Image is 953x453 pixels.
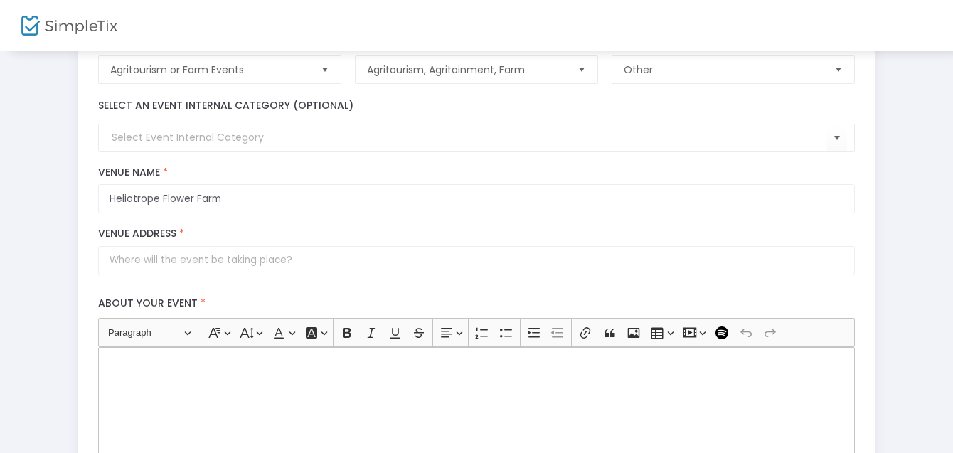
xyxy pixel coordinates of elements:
[572,56,592,83] button: Select
[367,63,565,77] span: Agritourism, Agritainment, Farm
[102,321,198,343] button: Paragraph
[98,228,854,240] label: Venue Address
[315,56,335,83] button: Select
[98,184,854,213] input: What is the name of this venue?
[827,124,847,153] button: Select
[92,289,862,319] label: About your event
[98,166,854,179] label: Venue Name
[829,56,848,83] button: Select
[110,63,309,77] span: Agritourism or Farm Events
[98,246,854,275] input: Where will the event be taking place?
[112,130,826,145] input: Select Event Internal Category
[108,324,182,341] span: Paragraph
[624,63,822,77] span: Other
[98,318,854,346] div: Editor toolbar
[98,98,353,113] label: Select an event internal category (optional)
